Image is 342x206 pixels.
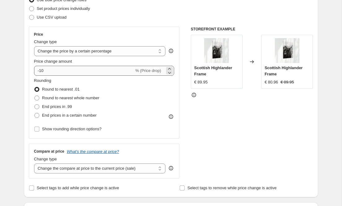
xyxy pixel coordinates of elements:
[37,186,119,190] span: Select tags to add while price change is active
[34,78,51,83] span: Rounding
[194,79,208,85] div: € 89.95
[168,48,174,54] div: help
[34,59,72,64] span: Price change amount
[42,96,99,100] span: Round to nearest whole number
[194,65,232,76] span: Scottish Highlander Frame
[37,15,67,20] span: Use CSV upload
[34,149,64,154] h3: Compare at price
[34,39,57,44] span: Change type
[34,157,57,161] span: Change type
[42,104,72,109] span: End prices in .99
[265,65,303,76] span: Scottish Highlander Frame
[42,87,80,92] span: Round to nearest .01
[42,127,102,131] span: Show rounding direction options?
[42,113,97,118] span: End prices in a certain number
[275,38,300,63] img: 2106385-SOCIA-WandplaatMockup3-staand_40724228-b48a-4549-bb09-72428c1af5a8_80x.jpg
[191,27,313,32] h6: STOREFRONT EXAMPLE
[67,149,119,154] button: What's the compare at price?
[34,32,43,37] h3: Price
[204,38,229,63] img: 2106385-SOCIA-WandplaatMockup3-staand_40724228-b48a-4549-bb09-72428c1af5a8_80x.jpg
[187,186,277,190] span: Select tags to remove while price change is active
[34,66,134,76] input: -15
[265,79,278,85] div: € 80.96
[135,68,161,73] span: % (Price drop)
[37,6,90,11] span: Set product prices individually
[281,79,294,85] strike: € 89.95
[168,165,174,171] div: help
